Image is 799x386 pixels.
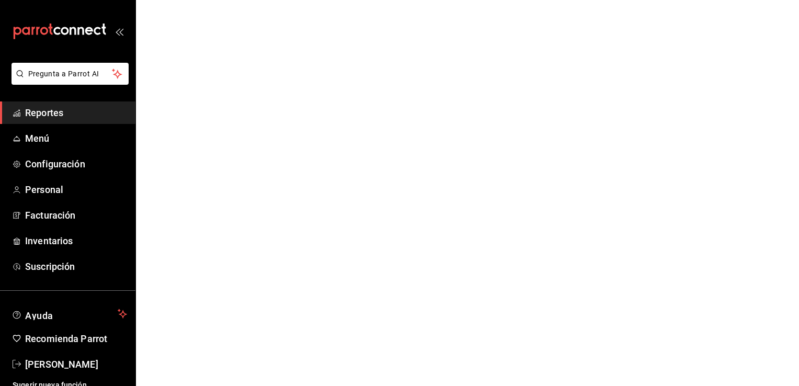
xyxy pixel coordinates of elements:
[25,308,113,320] span: Ayuda
[25,157,127,171] span: Configuración
[25,131,127,145] span: Menú
[25,183,127,197] span: Personal
[7,76,129,87] a: Pregunta a Parrot AI
[25,106,127,120] span: Reportes
[25,208,127,222] span: Facturación
[25,332,127,346] span: Recomienda Parrot
[28,69,112,80] span: Pregunta a Parrot AI
[25,234,127,248] span: Inventarios
[25,357,127,371] span: [PERSON_NAME]
[12,63,129,85] button: Pregunta a Parrot AI
[115,27,123,36] button: open_drawer_menu
[25,259,127,274] span: Suscripción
